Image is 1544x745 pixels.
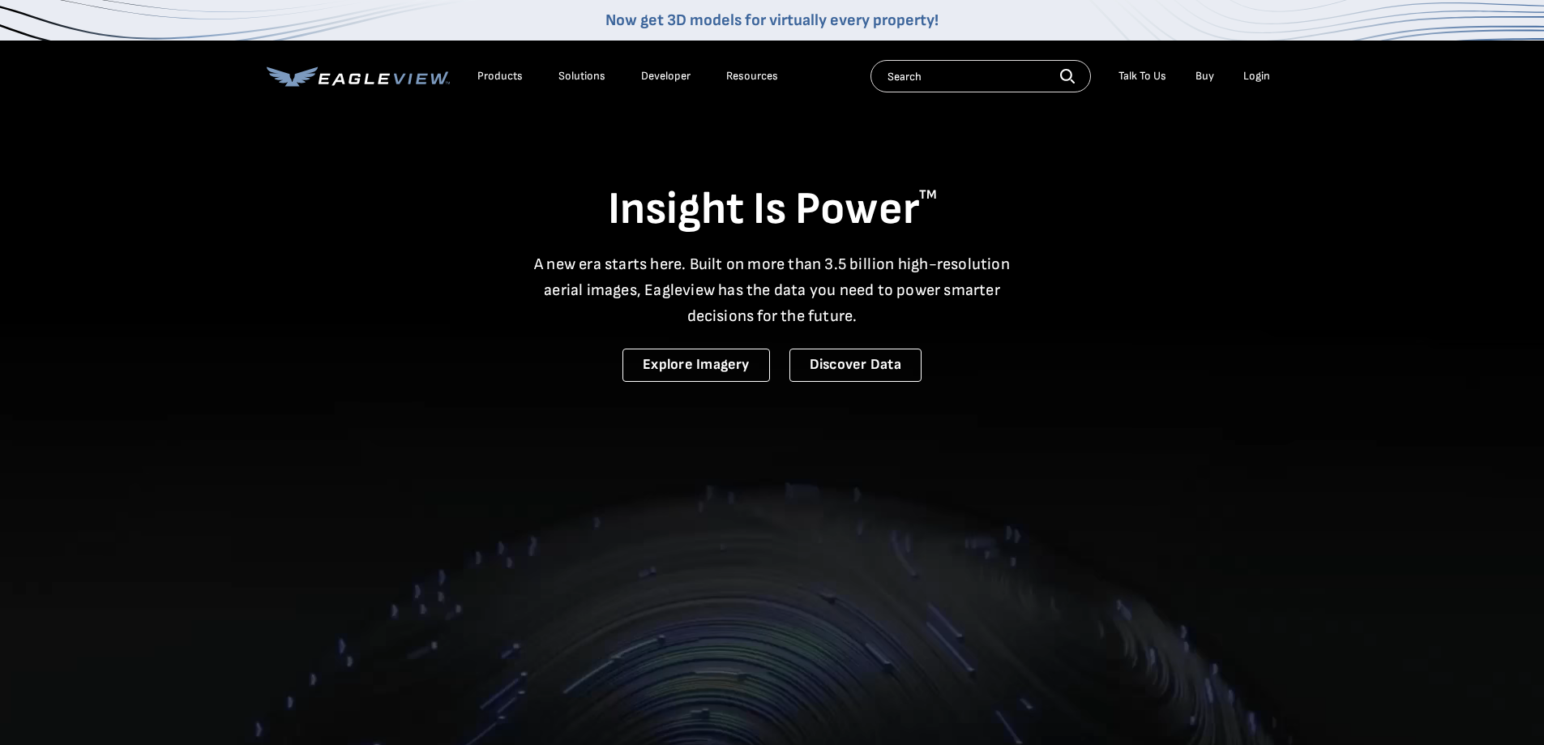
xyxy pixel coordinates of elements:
sup: TM [919,187,937,203]
a: Developer [641,69,691,83]
div: Login [1243,69,1270,83]
a: Buy [1195,69,1214,83]
a: Explore Imagery [622,349,770,382]
p: A new era starts here. Built on more than 3.5 billion high-resolution aerial images, Eagleview ha... [524,251,1020,329]
h1: Insight Is Power [267,182,1278,238]
a: Discover Data [789,349,922,382]
div: Products [477,69,523,83]
a: Now get 3D models for virtually every property! [605,11,939,30]
div: Talk To Us [1118,69,1166,83]
div: Resources [726,69,778,83]
input: Search [870,60,1091,92]
div: Solutions [558,69,605,83]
